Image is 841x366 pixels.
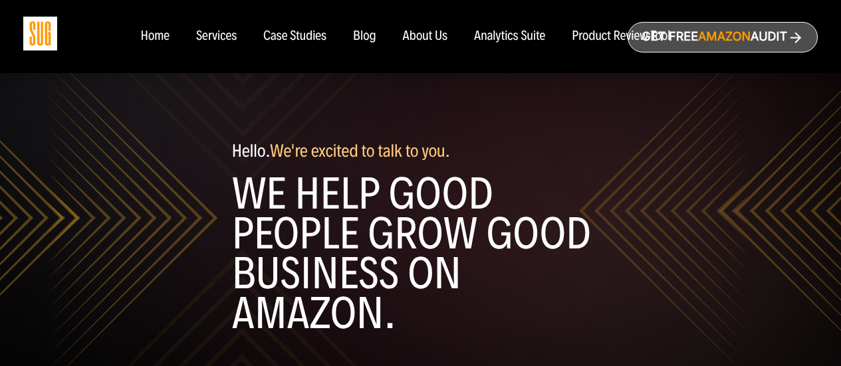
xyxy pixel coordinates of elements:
a: Analytics Suite [474,29,545,44]
a: Product Review Tool [572,29,670,44]
a: Services [196,29,237,44]
a: Blog [353,29,376,44]
h1: WE help good people grow good business on amazon. [232,174,610,333]
a: About Us [403,29,448,44]
a: Get freeAmazonAudit [628,22,818,52]
span: Amazon [698,30,751,44]
a: Home [140,29,169,44]
span: We're excited to talk to you. [270,140,450,161]
img: Sug [23,17,57,50]
a: Case Studies [263,29,326,44]
p: Hello. [232,141,610,161]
